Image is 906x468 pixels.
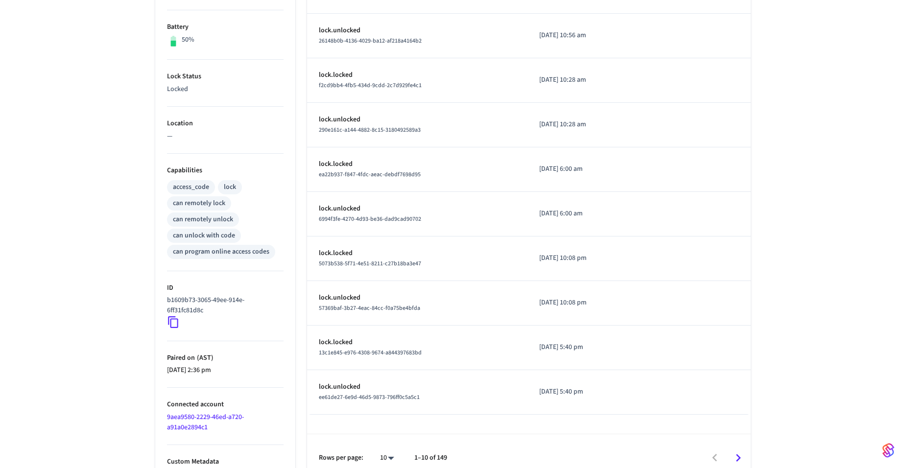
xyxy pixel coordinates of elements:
[319,81,422,90] span: f2cd9bb4-4fb5-434d-9cdd-2c7d929fe4c1
[167,412,244,432] a: 9aea9580-2229-46ed-a720-a91a0e2894c1
[167,457,284,467] p: Custom Metadata
[224,182,236,192] div: lock
[539,30,640,41] p: [DATE] 10:56 am
[319,248,516,258] p: lock.locked
[173,231,235,241] div: can unlock with code
[319,337,516,348] p: lock.locked
[319,382,516,392] p: lock.unlocked
[167,71,284,82] p: Lock Status
[167,283,284,293] p: ID
[319,159,516,169] p: lock.locked
[539,75,640,85] p: [DATE] 10:28 am
[167,365,284,375] p: [DATE] 2:36 pm
[539,164,640,174] p: [DATE] 6:00 am
[319,304,420,312] span: 57369baf-3b27-4eac-84cc-f0a75be4bfda
[319,25,516,36] p: lock.unlocked
[173,182,209,192] div: access_code
[167,131,284,141] p: —
[539,298,640,308] p: [DATE] 10:08 pm
[539,209,640,219] p: [DATE] 6:00 am
[182,35,194,45] p: 50%
[319,126,421,134] span: 290e161c-a144-4882-8c15-3180492589a3
[539,119,640,130] p: [DATE] 10:28 am
[539,387,640,397] p: [DATE] 5:40 pm
[173,214,233,225] div: can remotely unlock
[319,170,421,179] span: ea22b937-f847-4fdc-aeac-debdf7698d95
[319,293,516,303] p: lock.unlocked
[167,165,284,176] p: Capabilities
[375,451,399,465] div: 10
[167,22,284,32] p: Battery
[539,342,640,352] p: [DATE] 5:40 pm
[539,253,640,263] p: [DATE] 10:08 pm
[319,215,421,223] span: 6994f3fe-4270-4d93-be36-dad9cad90702
[173,198,225,209] div: can remotely lock
[414,453,447,463] p: 1–10 of 149
[319,349,422,357] span: 13c1e845-e976-4308-9674-a844397683bd
[167,399,284,410] p: Connected account
[882,443,894,458] img: SeamLogoGradient.69752ec5.svg
[319,204,516,214] p: lock.unlocked
[319,393,420,401] span: ee61de27-6e9d-46d5-9873-796ff0c5a5c1
[319,453,363,463] p: Rows per page:
[195,353,214,363] span: ( AST )
[319,259,421,268] span: 5073b538-5f71-4e51-8211-c27b18ba3e47
[167,353,284,363] p: Paired on
[319,115,516,125] p: lock.unlocked
[319,37,422,45] span: 26148b0b-4136-4029-ba12-af218a4164b2
[167,118,284,129] p: Location
[319,70,516,80] p: lock.locked
[173,247,269,257] div: can program online access codes
[167,84,284,94] p: Locked
[167,295,280,316] p: b1609b73-3065-49ee-914e-6ff31fc81d8c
